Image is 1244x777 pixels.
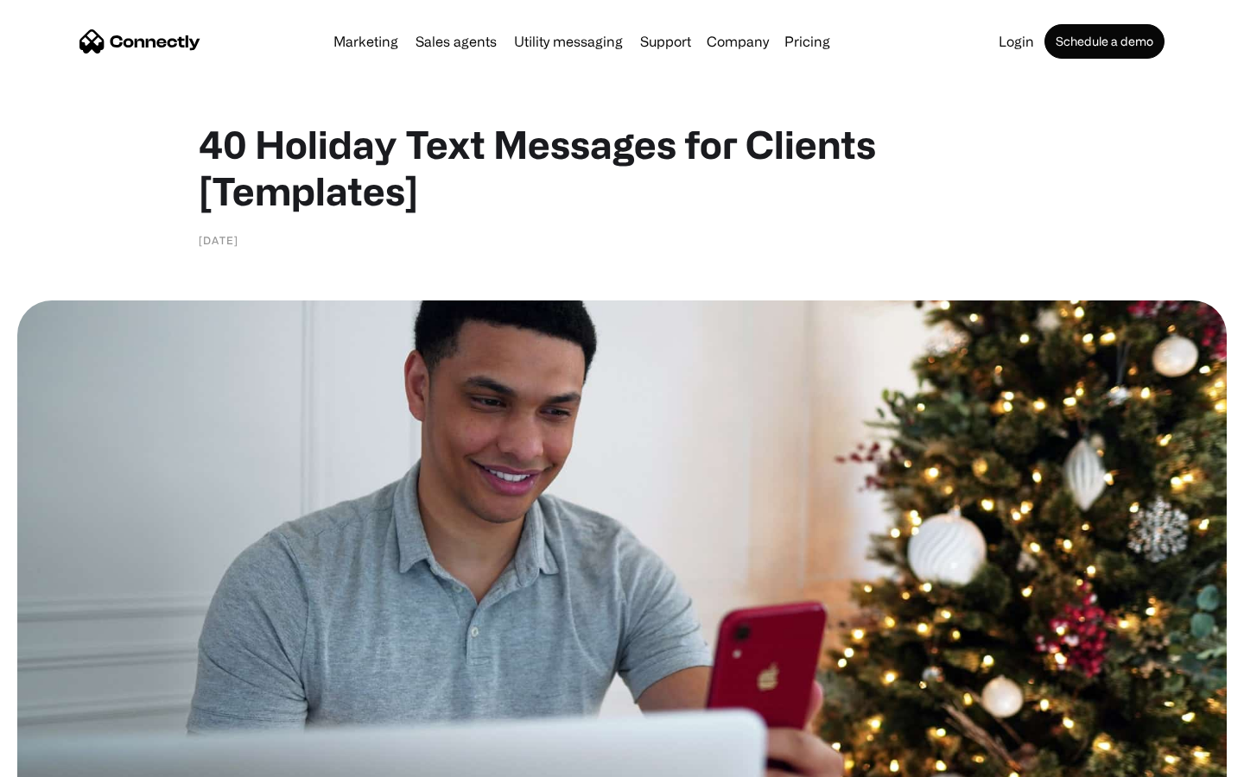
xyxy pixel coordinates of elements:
a: Login [992,35,1041,48]
a: Support [633,35,698,48]
a: Pricing [777,35,837,48]
div: [DATE] [199,231,238,249]
a: Utility messaging [507,35,630,48]
a: Schedule a demo [1044,24,1165,59]
h1: 40 Holiday Text Messages for Clients [Templates] [199,121,1045,214]
ul: Language list [35,747,104,771]
div: Company [707,29,769,54]
a: Marketing [327,35,405,48]
a: Sales agents [409,35,504,48]
aside: Language selected: English [17,747,104,771]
